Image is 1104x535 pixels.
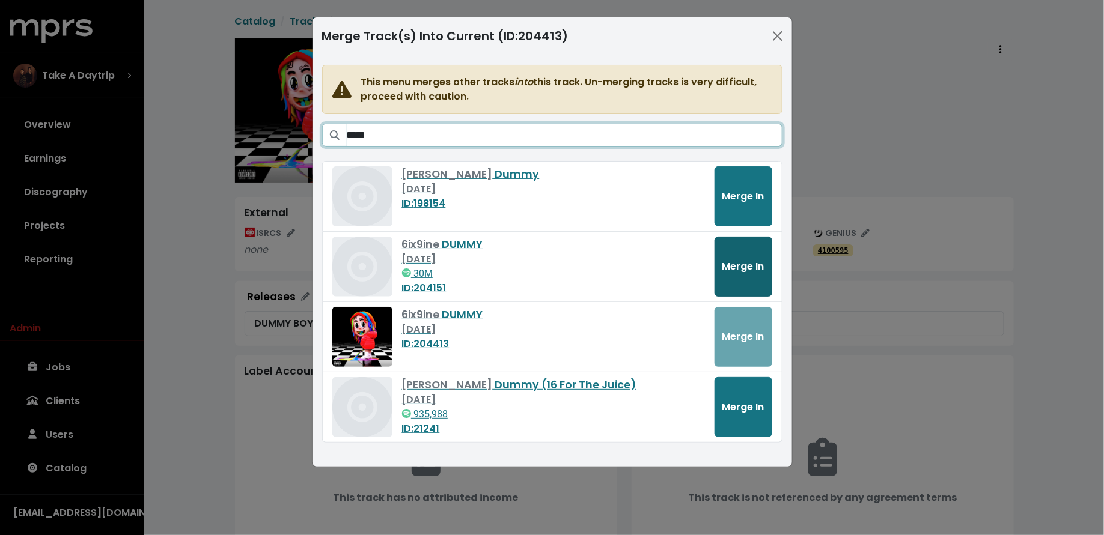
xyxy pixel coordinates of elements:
div: Dummy [402,166,705,182]
div: 935,988 [402,407,705,422]
div: DUMMY [402,237,705,252]
a: [PERSON_NAME] Dummy (16 For The Juice)[DATE] 935,988ID:21241 [402,377,705,436]
span: Merge In [722,400,764,414]
div: ID: 204413 [402,337,705,351]
button: Merge In [715,237,772,297]
button: Merge In [715,166,772,226]
span: Merge In [722,259,764,273]
div: DUMMY [402,307,705,322]
img: Album art for this track [332,377,392,437]
div: ID: 204151 [402,281,705,295]
a: [PERSON_NAME] Dummy[DATE]ID:198154 [402,166,705,211]
div: Dummy (16 For The Juice) [402,377,705,393]
span: 6ix9ine [402,307,442,322]
div: [DATE] [402,182,705,196]
a: 6ix9ine DUMMY[DATE] 30MID:204151 [402,237,705,295]
div: ID: 21241 [402,422,705,436]
i: into [515,75,534,89]
span: [PERSON_NAME] [402,167,495,181]
div: [DATE] [402,252,705,267]
button: Close [768,26,787,46]
span: [PERSON_NAME] [402,378,495,392]
div: [DATE] [402,393,705,407]
div: Merge Track(s) Into Current (ID: 204413 ) [322,27,569,45]
span: Merge In [722,189,764,203]
button: Merge In [715,377,772,437]
img: Album art for this track [332,307,392,367]
span: 6ix9ine [402,237,442,252]
div: [DATE] [402,322,705,337]
img: Album art for this track [332,166,392,226]
input: Search tracks [347,124,782,147]
div: 30M [402,267,705,281]
img: Album art for this track [332,237,392,297]
span: This menu merges other tracks this track. Un-merging tracks is very difficult, proceed with caution. [361,75,772,104]
div: ID: 198154 [402,196,705,211]
a: 6ix9ine DUMMY[DATE]ID:204413 [402,307,705,351]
